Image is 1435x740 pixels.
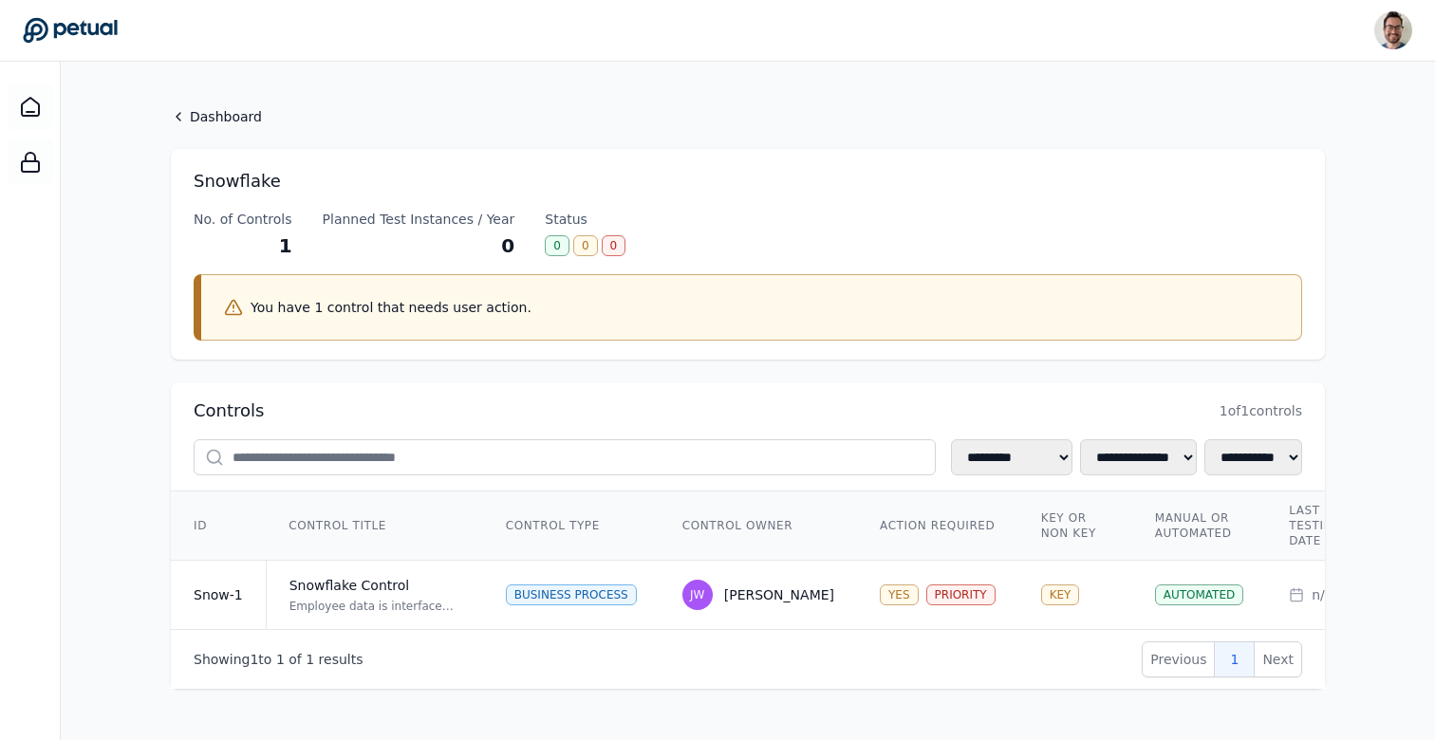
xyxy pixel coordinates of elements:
[926,584,996,605] div: PRIORITY
[8,84,53,130] a: Dashboard
[1132,491,1267,561] th: Manual or Automated
[171,107,1325,126] a: Dashboard
[194,398,264,424] h2: Controls
[1374,11,1412,49] img: Eliot Walker
[323,232,515,259] div: 0
[289,599,460,614] div: Employee data is interfaced from Workday to NetSuite via Snowflake. The control ensures that key ...
[194,232,292,259] div: 1
[289,518,386,533] span: Control Title
[545,235,569,256] div: 0
[1289,585,1376,604] div: n/a
[602,235,626,256] div: 0
[1041,584,1080,605] div: KEY
[276,652,285,667] span: 1
[1266,491,1399,561] th: Last Testing Date
[660,491,857,561] th: Control Owner
[323,210,515,229] div: Planned Test Instances / Year
[250,652,258,667] span: 1
[1214,641,1255,677] button: 1
[8,139,53,185] a: SOC
[724,585,834,604] div: [PERSON_NAME]
[23,17,118,44] a: Go to Dashboard
[573,235,598,256] div: 0
[194,650,363,669] p: Showing to of results
[194,518,207,533] span: ID
[690,587,704,602] span: JW
[506,584,637,605] div: Business Process
[1018,491,1132,561] th: Key or Non Key
[1142,641,1215,677] button: Previous
[1220,401,1302,420] span: 1 of 1 controls
[251,298,531,317] p: You have 1 control that needs user action.
[880,584,919,605] div: YES
[1155,584,1244,605] div: AUTOMATED
[306,652,314,667] span: 1
[171,561,266,630] td: Snow-1
[1254,641,1302,677] button: Next
[289,576,460,595] div: Snowflake Control
[194,168,1302,194] h1: Snowflake
[483,491,660,561] th: Control Type
[857,491,1018,561] th: Action Required
[194,210,292,229] div: No. of Controls
[545,210,625,229] div: Status
[1142,641,1302,677] nav: Pagination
